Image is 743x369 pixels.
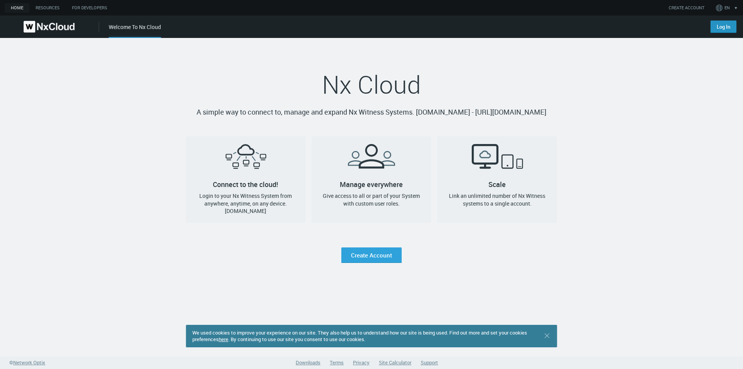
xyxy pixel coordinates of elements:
a: Manage everywhereGive access to all or part of your System with custom user roles. [312,136,431,223]
span: We used cookies to improve your experience on our site. They also help us to understand how our s... [192,329,527,343]
span: Network Optix [13,359,45,366]
a: Terms [330,359,344,366]
a: Connect to the cloud!Login to your Nx Witness System from anywhere, anytime, on any device. [DOMA... [186,136,306,223]
a: Site Calculator [379,359,411,366]
a: ScaleLink an unlimited number of Nx Witness systems to a single account. [437,136,557,223]
h2: Manage everywhere [312,136,431,184]
a: Support [421,359,438,366]
a: CREATE ACCOUNT [669,5,704,11]
span: EN [724,5,730,11]
a: Downloads [296,359,320,366]
a: ©Network Optix [9,359,45,367]
p: A simple way to connect to, manage and expand Nx Witness Systems. [DOMAIN_NAME] - [URL][DOMAIN_NAME] [186,107,557,118]
h2: Scale [437,136,557,184]
a: Privacy [353,359,370,366]
a: For Developers [66,3,113,13]
a: Create Account [341,247,402,263]
h4: Link an unlimited number of Nx Witness systems to a single account. [443,192,551,207]
button: EN [714,2,741,14]
div: Welcome To Nx Cloud [109,23,161,38]
span: Nx Cloud [322,68,421,101]
a: Log In [710,21,736,33]
img: Nx Cloud logo [24,21,75,33]
span: . By continuing to use our site you consent to use our cookies. [228,336,365,343]
a: here [219,336,228,343]
h4: Give access to all or part of your System with custom user roles. [318,192,425,207]
h4: Login to your Nx Witness System from anywhere, anytime, on any device. [DOMAIN_NAME] [192,192,300,215]
h2: Connect to the cloud! [186,136,306,184]
a: Resources [29,3,66,13]
a: home [5,3,29,13]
